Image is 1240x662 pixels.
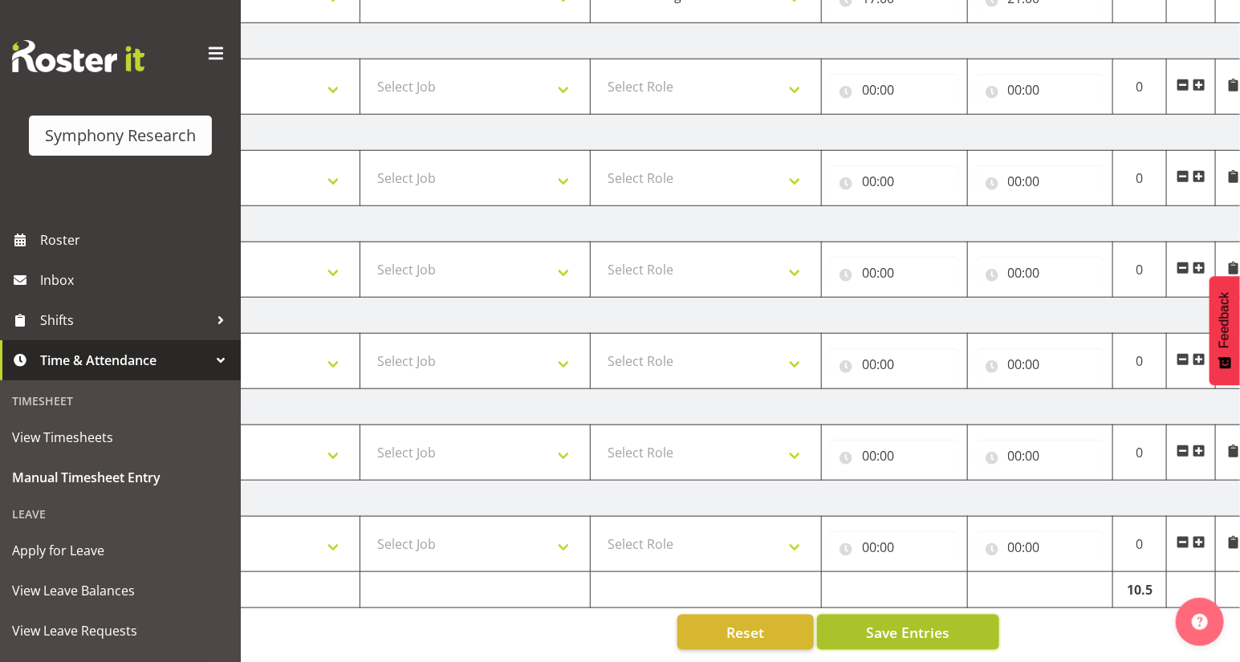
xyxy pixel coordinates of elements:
[1218,292,1232,348] span: Feedback
[1113,242,1167,298] td: 0
[976,440,1105,472] input: Click to select...
[12,619,229,643] span: View Leave Requests
[830,348,959,380] input: Click to select...
[1113,151,1167,206] td: 0
[1113,425,1167,481] td: 0
[1113,517,1167,572] td: 0
[976,531,1105,563] input: Click to select...
[45,124,196,148] div: Symphony Research
[4,417,237,457] a: View Timesheets
[1192,614,1208,630] img: help-xxl-2.png
[40,348,209,372] span: Time & Attendance
[830,531,959,563] input: Click to select...
[4,571,237,611] a: View Leave Balances
[12,40,144,72] img: Rosterit website logo
[12,579,229,603] span: View Leave Balances
[40,268,233,292] span: Inbox
[830,74,959,106] input: Click to select...
[677,615,814,650] button: Reset
[40,228,233,252] span: Roster
[4,611,237,651] a: View Leave Requests
[40,308,209,332] span: Shifts
[830,165,959,197] input: Click to select...
[830,257,959,289] input: Click to select...
[12,465,229,489] span: Manual Timesheet Entry
[976,165,1105,197] input: Click to select...
[129,572,360,608] td: Total Hours
[1113,59,1167,115] td: 0
[976,348,1105,380] input: Click to select...
[830,440,959,472] input: Click to select...
[12,538,229,562] span: Apply for Leave
[976,257,1105,289] input: Click to select...
[1113,572,1167,608] td: 10.5
[726,622,764,643] span: Reset
[1210,276,1240,385] button: Feedback - Show survey
[4,384,237,417] div: Timesheet
[976,74,1105,106] input: Click to select...
[817,615,999,650] button: Save Entries
[4,457,237,498] a: Manual Timesheet Entry
[1113,334,1167,389] td: 0
[4,498,237,530] div: Leave
[4,530,237,571] a: Apply for Leave
[866,622,949,643] span: Save Entries
[12,425,229,449] span: View Timesheets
